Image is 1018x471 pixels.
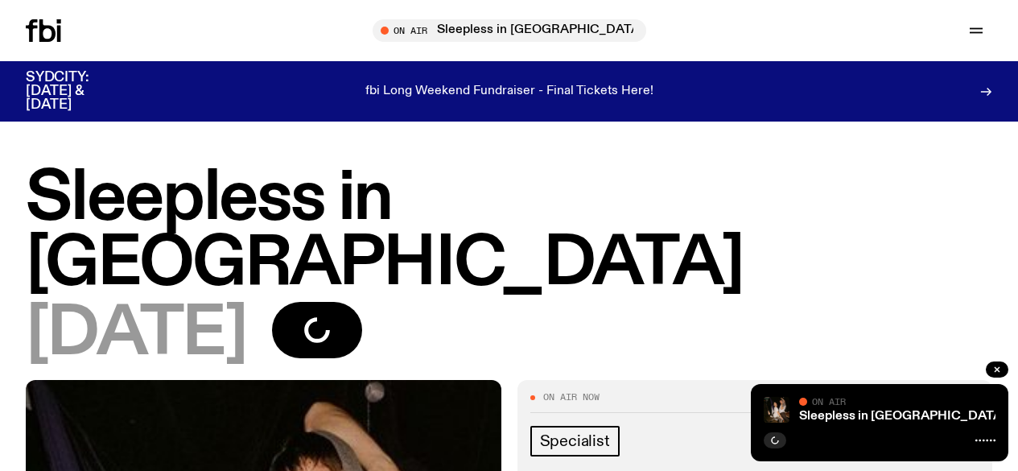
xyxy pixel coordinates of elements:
[26,71,129,112] h3: SYDCITY: [DATE] & [DATE]
[543,393,600,402] span: On Air Now
[26,302,246,367] span: [DATE]
[530,426,620,457] a: Specialist
[365,85,653,99] p: fbi Long Weekend Fundraiser - Final Tickets Here!
[812,396,846,407] span: On Air
[26,167,992,297] h1: Sleepless in [GEOGRAPHIC_DATA]
[373,19,646,42] button: On AirSleepless in [GEOGRAPHIC_DATA]
[799,410,1006,423] a: Sleepless in [GEOGRAPHIC_DATA]
[540,432,610,450] span: Specialist
[764,397,789,423] img: Marcus Whale is on the left, bent to his knees and arching back with a gleeful look his face He i...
